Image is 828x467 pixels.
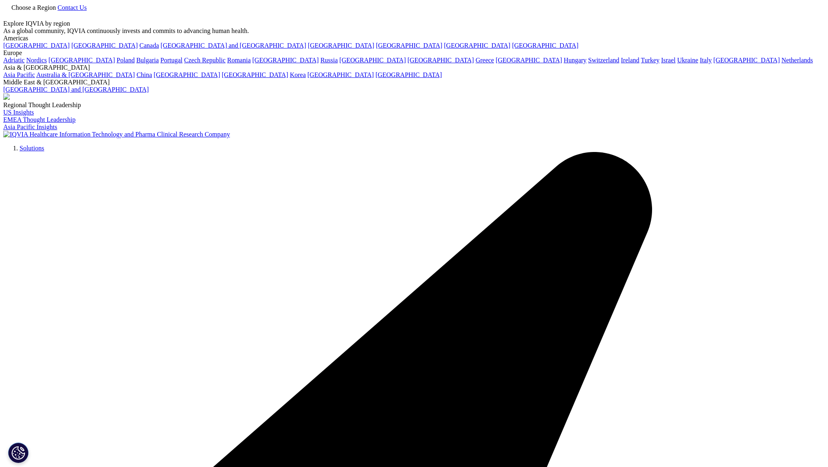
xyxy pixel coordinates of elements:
[661,57,676,64] a: Israel
[48,57,115,64] a: [GEOGRAPHIC_DATA]
[3,64,825,71] div: Asia & [GEOGRAPHIC_DATA]
[57,4,87,11] a: Contact Us
[154,71,220,78] a: [GEOGRAPHIC_DATA]
[222,71,288,78] a: [GEOGRAPHIC_DATA]
[136,71,152,78] a: China
[376,71,442,78] a: [GEOGRAPHIC_DATA]
[11,4,56,11] span: Choose a Region
[3,86,149,93] a: [GEOGRAPHIC_DATA] and [GEOGRAPHIC_DATA]
[408,57,474,64] a: [GEOGRAPHIC_DATA]
[782,57,813,64] a: Netherlands
[376,42,442,49] a: [GEOGRAPHIC_DATA]
[588,57,619,64] a: Switzerland
[3,93,10,100] img: 2093_analyzing-data-using-big-screen-display-and-laptop.png
[308,42,374,49] a: [GEOGRAPHIC_DATA]
[307,71,374,78] a: [GEOGRAPHIC_DATA]
[3,20,825,27] div: Explore IQVIA by region
[3,49,825,57] div: Europe
[3,116,75,123] a: EMEA Thought Leadership
[621,57,639,64] a: Ireland
[700,57,712,64] a: Italy
[20,145,44,152] a: Solutions
[160,42,306,49] a: [GEOGRAPHIC_DATA] and [GEOGRAPHIC_DATA]
[3,101,825,109] div: Regional Thought Leadership
[3,27,825,35] div: As a global community, IQVIA continuously invests and commits to advancing human health.
[136,57,159,64] a: Bulgaria
[321,57,338,64] a: Russia
[160,57,182,64] a: Portugal
[3,109,34,116] a: US Insights
[564,57,586,64] a: Hungary
[3,42,70,49] a: [GEOGRAPHIC_DATA]
[714,57,780,64] a: [GEOGRAPHIC_DATA]
[184,57,226,64] a: Czech Republic
[3,35,825,42] div: Americas
[677,57,698,64] a: Ukraine
[339,57,406,64] a: [GEOGRAPHIC_DATA]
[36,71,135,78] a: Australia & [GEOGRAPHIC_DATA]
[476,57,494,64] a: Greece
[8,443,29,463] button: Cookies Settings
[139,42,159,49] a: Canada
[3,123,57,130] a: Asia Pacific Insights
[3,131,230,138] img: IQVIA Healthcare Information Technology and Pharma Clinical Research Company
[3,57,24,64] a: Adriatic
[290,71,306,78] a: Korea
[512,42,578,49] a: [GEOGRAPHIC_DATA]
[26,57,47,64] a: Nordics
[71,42,138,49] a: [GEOGRAPHIC_DATA]
[116,57,134,64] a: Poland
[641,57,660,64] a: Turkey
[3,79,825,86] div: Middle East & [GEOGRAPHIC_DATA]
[496,57,562,64] a: [GEOGRAPHIC_DATA]
[227,57,251,64] a: Romania
[3,71,35,78] a: Asia Pacific
[253,57,319,64] a: [GEOGRAPHIC_DATA]
[444,42,510,49] a: [GEOGRAPHIC_DATA]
